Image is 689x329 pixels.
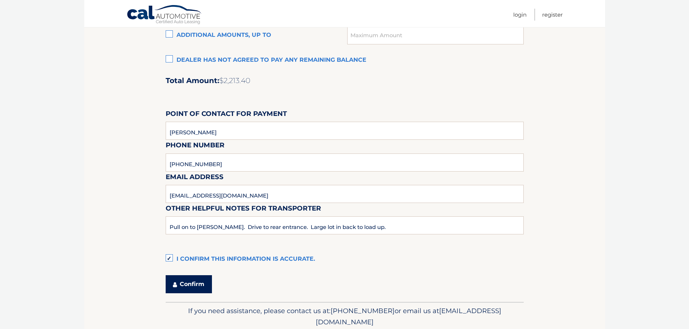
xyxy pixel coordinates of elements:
[166,172,224,185] label: Email Address
[166,28,348,43] label: Additional amounts, up to
[127,5,203,26] a: Cal Automotive
[166,53,524,68] label: Dealer has not agreed to pay any remaining balance
[513,9,527,21] a: Login
[331,307,395,315] span: [PHONE_NUMBER]
[542,9,563,21] a: Register
[166,76,524,85] h2: Total Amount:
[166,108,287,122] label: Point of Contact for Payment
[219,76,250,85] span: $2,213.40
[166,252,524,267] label: I confirm this information is accurate.
[347,26,523,44] input: Maximum Amount
[170,305,519,328] p: If you need assistance, please contact us at: or email us at
[166,203,321,216] label: Other helpful notes for transporter
[166,275,212,293] button: Confirm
